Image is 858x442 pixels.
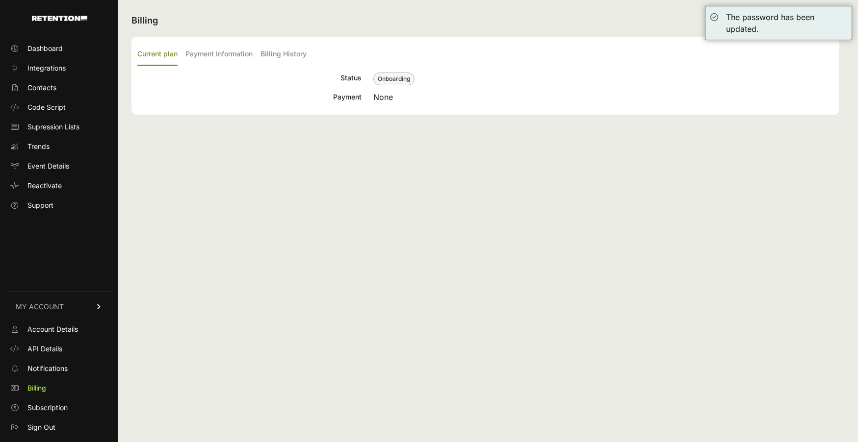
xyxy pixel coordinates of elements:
[16,302,64,312] span: MY ACCOUNT
[27,403,68,413] span: Subscription
[27,161,69,171] span: Event Details
[373,91,833,103] div: None
[6,158,112,174] a: Event Details
[27,102,66,112] span: Code Script
[27,422,55,432] span: Sign Out
[27,344,62,354] span: API Details
[6,321,112,337] a: Account Details
[27,181,62,191] span: Reactivate
[27,44,63,53] span: Dashboard
[185,43,253,66] label: Payment Information
[27,364,68,373] span: Notifications
[137,72,362,85] div: Status
[27,83,56,93] span: Contacts
[726,11,847,35] div: The password has been updated.
[32,16,87,21] img: Retention.com
[27,122,79,132] span: Supression Lists
[6,419,112,435] a: Sign Out
[6,361,112,376] a: Notifications
[6,380,112,396] a: Billing
[6,80,112,96] a: Contacts
[6,60,112,76] a: Integrations
[27,63,66,73] span: Integrations
[6,341,112,357] a: API Details
[137,91,362,103] div: Payment
[6,139,112,154] a: Trends
[6,41,112,56] a: Dashboard
[373,73,415,85] span: Onboarding
[6,178,112,194] a: Reactivate
[131,14,839,27] h2: Billing
[27,324,78,334] span: Account Details
[6,197,112,213] a: Support
[6,99,112,115] a: Code Script
[6,292,112,321] a: MY ACCOUNT
[260,43,307,66] label: Billing History
[27,142,50,151] span: Trends
[27,383,46,393] span: Billing
[6,400,112,416] a: Subscription
[27,200,53,210] span: Support
[6,119,112,135] a: Supression Lists
[137,43,178,66] label: Current plan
